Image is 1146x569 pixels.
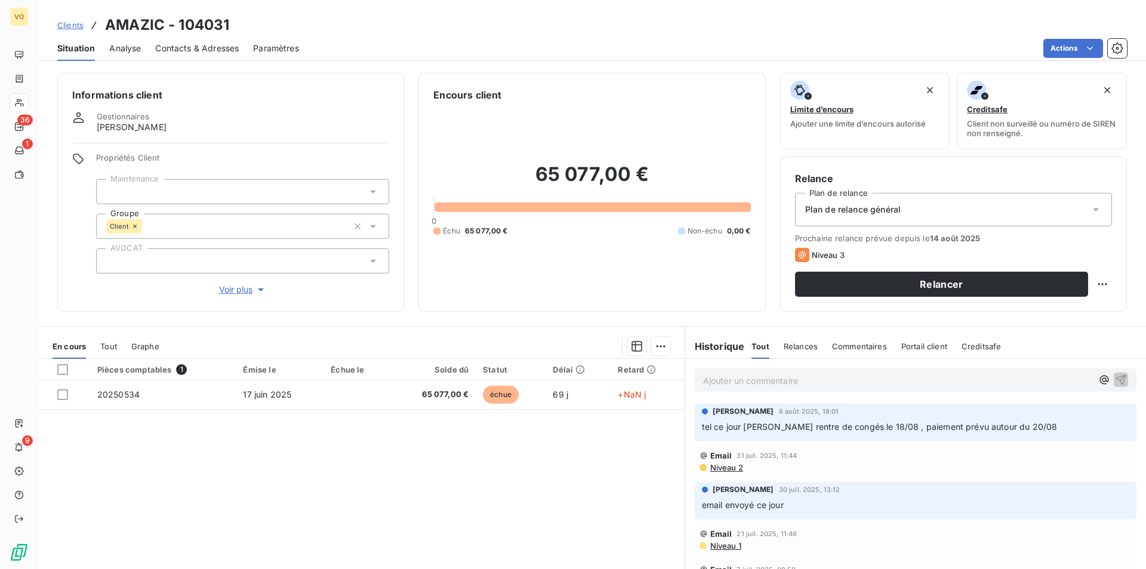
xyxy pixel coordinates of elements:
div: Solde dû [398,365,469,374]
span: 65 077,00 € [398,389,469,401]
h6: Historique [685,339,745,353]
span: 14 août 2025 [930,233,981,243]
span: 9 [22,435,33,446]
h2: 65 077,00 € [433,162,750,198]
img: Logo LeanPay [10,543,29,562]
span: Email [710,529,732,539]
span: Portail client [901,342,947,351]
span: Situation [57,42,95,54]
input: Ajouter une valeur [142,221,152,232]
span: Échu [443,226,460,236]
span: 20250534 [97,389,140,399]
input: Ajouter une valeur [106,186,116,197]
span: [PERSON_NAME] [97,121,167,133]
span: Niveau 1 [709,541,741,550]
div: Émise le [243,365,316,374]
span: Tout [751,342,769,351]
span: tel ce jour [PERSON_NAME] rentre de congés le 18/08 , paiement prévu autour du 20/08 [702,422,1058,432]
span: 31 juil. 2025, 11:44 [737,452,797,459]
h3: AMAZIC - 104031 [105,14,229,36]
h6: Informations client [72,88,389,102]
span: Relances [784,342,818,351]
a: 1 [10,141,28,160]
span: Commentaires [832,342,887,351]
h6: Encours client [433,88,501,102]
div: Statut [483,365,538,374]
div: Délai [553,365,603,374]
button: Relancer [795,272,1088,297]
span: Client non surveillé ou numéro de SIREN non renseigné. [967,119,1117,138]
span: 1 [176,364,187,375]
span: Tout [100,342,117,351]
span: 36 [17,115,33,125]
span: 0,00 € [727,226,751,236]
span: 21 juil. 2025, 11:48 [737,530,797,537]
div: Échue le [331,365,383,374]
span: Plan de relance général [805,204,901,216]
a: 36 [10,117,28,136]
span: 1 [22,139,33,149]
span: En cours [53,342,86,351]
span: 17 juin 2025 [243,389,291,399]
button: Voir plus [96,283,389,296]
span: 6 août 2025, 18:01 [779,408,839,415]
span: Graphe [131,342,159,351]
span: Creditsafe [967,104,1008,114]
div: Retard [618,365,677,374]
span: Paramètres [253,42,299,54]
span: Limite d’encours [790,104,854,114]
span: Ajouter une limite d’encours autorisé [790,119,926,128]
span: Niveau 3 [812,250,845,260]
input: Ajouter une valeur [106,256,116,266]
span: Gestionnaires [97,112,149,121]
span: 0 [432,216,436,226]
div: VO [10,7,29,26]
span: Client [110,223,129,230]
span: Non-échu [688,226,722,236]
span: +NaN j [618,389,646,399]
span: Prochaine relance prévue depuis le [795,233,1112,243]
h6: Relance [795,171,1112,186]
span: 65 077,00 € [465,226,508,236]
span: Voir plus [219,284,267,296]
span: Creditsafe [962,342,1002,351]
span: Niveau 2 [709,463,743,472]
button: Limite d’encoursAjouter une limite d’encours autorisé [780,73,950,149]
span: Contacts & Adresses [155,42,239,54]
button: Actions [1043,39,1103,58]
span: 69 j [553,389,568,399]
span: [PERSON_NAME] [713,406,774,417]
span: [PERSON_NAME] [713,484,774,495]
div: Pièces comptables [97,364,229,375]
span: Clients [57,20,84,30]
span: 30 juil. 2025, 13:12 [779,486,840,493]
span: Email [710,451,732,460]
span: email envoyé ce jour [702,500,784,510]
span: Analyse [109,42,141,54]
span: Propriétés Client [96,153,389,170]
a: Clients [57,19,84,31]
button: CreditsafeClient non surveillé ou numéro de SIREN non renseigné. [957,73,1127,149]
span: échue [483,386,519,404]
iframe: Intercom live chat [1105,528,1134,557]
